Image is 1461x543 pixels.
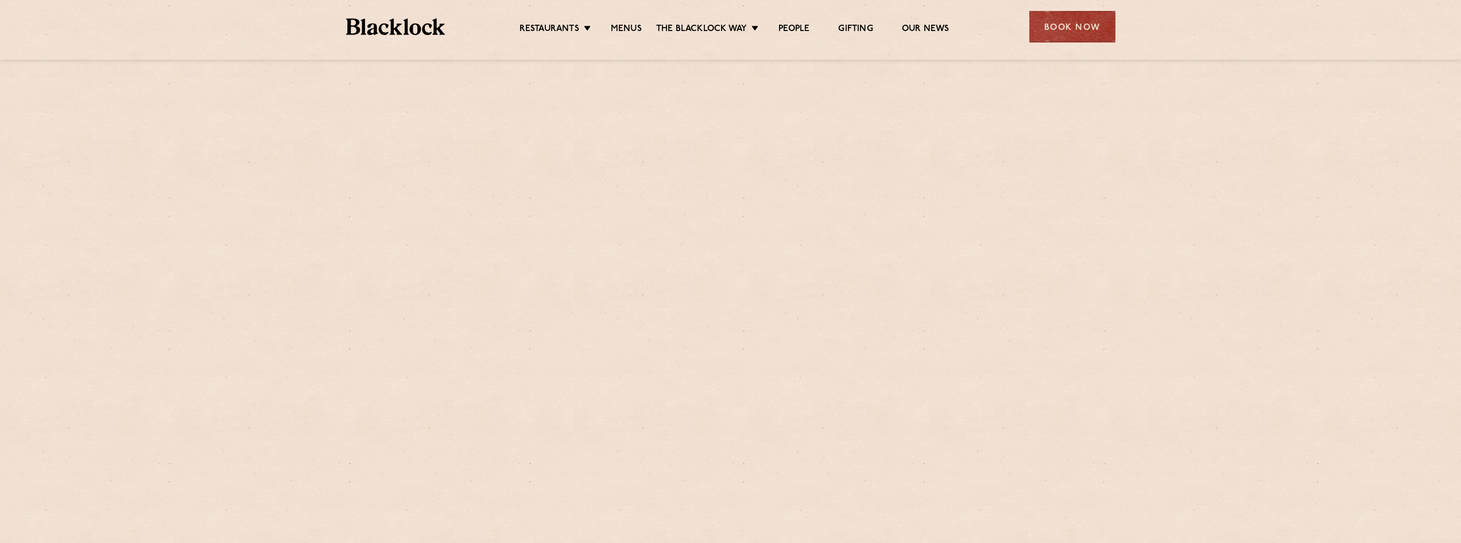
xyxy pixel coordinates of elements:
a: Gifting [838,24,873,36]
img: BL_Textured_Logo-footer-cropped.svg [346,18,445,35]
a: The Blacklock Way [656,24,747,36]
div: Book Now [1029,11,1115,43]
a: Our News [902,24,950,36]
a: Menus [611,24,642,36]
a: Restaurants [520,24,579,36]
a: People [778,24,809,36]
